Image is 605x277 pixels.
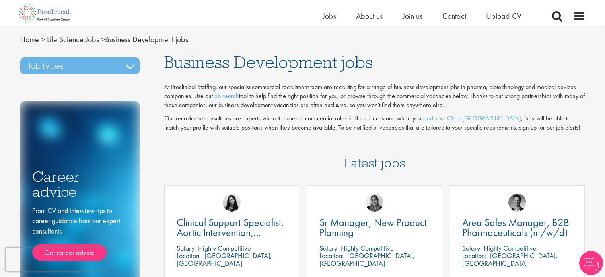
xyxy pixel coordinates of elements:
a: breadcrumb link to Home [20,34,39,45]
p: Our recruitment consultants are experts when it comes to commercial roles in life sciences and wh... [164,114,585,132]
p: Highly Competitive [341,244,394,253]
div: From CV and interview tips to career guidance from our expert consultants [32,206,128,261]
p: [GEOGRAPHIC_DATA], [GEOGRAPHIC_DATA] [462,251,558,268]
a: Contact [442,11,466,21]
span: Salary [319,244,337,253]
p: [GEOGRAPHIC_DATA], [GEOGRAPHIC_DATA] [177,251,272,268]
a: Jobs [323,11,336,21]
a: Get career advice [32,244,107,261]
span: Business Development jobs [20,34,188,45]
img: Anjali Parbhu [366,194,383,212]
p: At Proclinical Staffing, our specialist commercial recruitment team are recruiting for a range of... [164,83,585,110]
h3: Job types [20,57,140,74]
p: Highly Competitive [198,244,251,253]
h3: Career advice [32,169,128,200]
span: Sr Manager, New Product Planning [319,216,427,239]
p: [GEOGRAPHIC_DATA], [GEOGRAPHIC_DATA] [319,251,415,268]
span: Location: [462,251,486,260]
span: > [41,34,45,45]
a: Clinical Support Specialist, Aortic Intervention, Vascular [177,218,287,238]
p: Highly Competitive [484,244,537,253]
a: About us [356,11,383,21]
a: Sr Manager, New Product Planning [319,218,430,238]
a: Upload CV [486,11,521,21]
span: Location: [319,251,344,260]
img: Chatbot [579,251,603,275]
span: Location: [177,251,201,260]
a: send your CV to [GEOGRAPHIC_DATA] [421,114,521,122]
span: Area Sales Manager, B2B Pharmaceuticals (m/w/d) [462,216,569,239]
img: Indre Stankeviciute [223,194,241,212]
h3: Latest jobs [344,136,405,175]
a: Area Sales Manager, B2B Pharmaceuticals (m/w/d) [462,218,572,238]
a: breadcrumb link to Life Science Jobs [47,34,99,45]
span: Salary [177,244,195,253]
span: > [101,34,105,45]
iframe: reCAPTCHA [6,248,107,271]
span: Clinical Support Specialist, Aortic Intervention, Vascular [177,216,284,249]
img: Max Slevogt [508,194,526,212]
a: job search [213,92,239,100]
span: Business Development jobs [164,51,373,73]
a: Join us [403,11,422,21]
span: Salary [462,244,480,253]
